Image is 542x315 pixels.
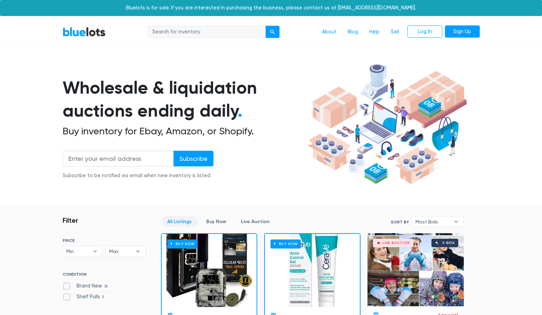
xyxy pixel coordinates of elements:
h2: Buy inventory for Ebay, Amazon, or Shopify. [63,125,305,137]
label: Shelf Pulls [63,293,107,301]
span: 5 [100,294,107,300]
span: Max [109,246,132,257]
h1: Wholesale & liquidation auctions ending daily [63,76,305,123]
h6: CONDITION [63,272,146,279]
div: Live Auction [382,241,410,245]
div: 0 bids [442,241,455,245]
a: Help [364,25,385,39]
input: Enter your email address [63,151,174,166]
b: ▾ [449,216,463,227]
h6: PRICE [63,238,146,243]
label: Sort By [391,219,409,225]
a: About [316,25,342,39]
a: All Listings [161,216,197,227]
span: 36 [102,284,110,289]
img: hero-ee84e7d0318cb26816c560f6b4441b76977f77a177738b4e94f68c95b2b83dbb.png [305,61,469,188]
a: BlueLots [63,27,106,37]
input: Search for inventory [148,26,266,38]
a: Sell [385,25,405,39]
h3: Filter [63,216,78,225]
span: Min [66,246,89,257]
h6: Buy Now [270,239,301,248]
div: Subscribe to be notified via email when new inventory is listed. [63,172,213,180]
a: Sign Up [445,25,480,38]
a: Buy Now [162,234,257,307]
a: Blog [342,25,364,39]
a: Live Auction 0 bids [367,233,464,306]
span: . [238,100,242,121]
a: Live Auction [235,216,275,227]
a: Buy Now [265,234,360,307]
b: ▾ [88,246,102,257]
h6: Buy Now [167,239,197,248]
a: Buy Now [200,216,232,227]
label: Brand New [63,282,110,290]
span: Most Bids [415,216,450,227]
b: ▾ [131,246,145,257]
input: Subscribe [173,151,213,166]
a: Log In [407,25,442,38]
